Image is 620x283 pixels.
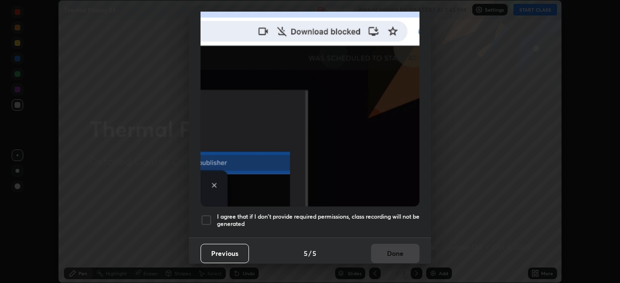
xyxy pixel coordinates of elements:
[201,244,249,263] button: Previous
[304,248,308,258] h4: 5
[217,213,419,228] h5: I agree that if I don't provide required permissions, class recording will not be generated
[309,248,311,258] h4: /
[312,248,316,258] h4: 5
